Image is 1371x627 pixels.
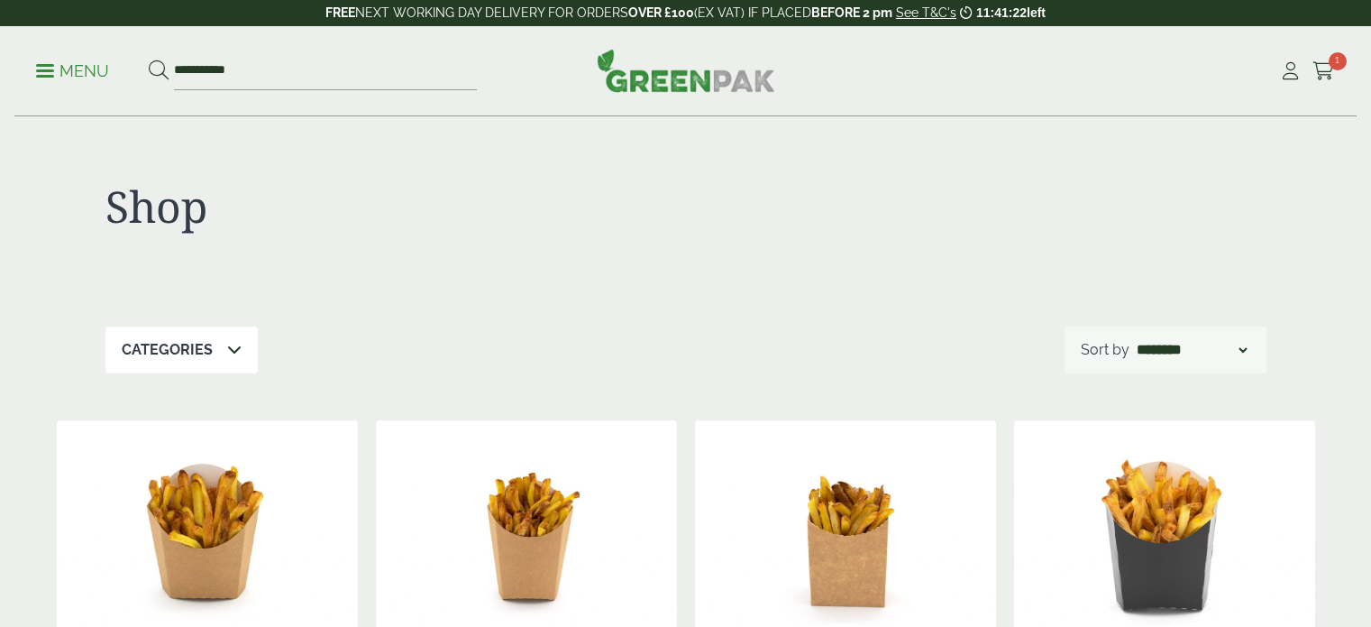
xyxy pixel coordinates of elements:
span: left [1027,5,1046,20]
a: 1 [1312,58,1335,85]
a: See T&C's [896,5,956,20]
select: Shop order [1133,339,1250,361]
span: 11:41:22 [976,5,1027,20]
strong: FREE [325,5,355,20]
strong: BEFORE 2 pm [811,5,892,20]
p: Sort by [1081,339,1129,361]
h1: Shop [105,180,686,233]
span: 1 [1329,52,1347,70]
strong: OVER £100 [628,5,694,20]
img: GreenPak Supplies [597,49,775,92]
i: My Account [1279,62,1302,80]
p: Categories [122,339,213,361]
a: Menu [36,60,109,78]
p: Menu [36,60,109,82]
i: Cart [1312,62,1335,80]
